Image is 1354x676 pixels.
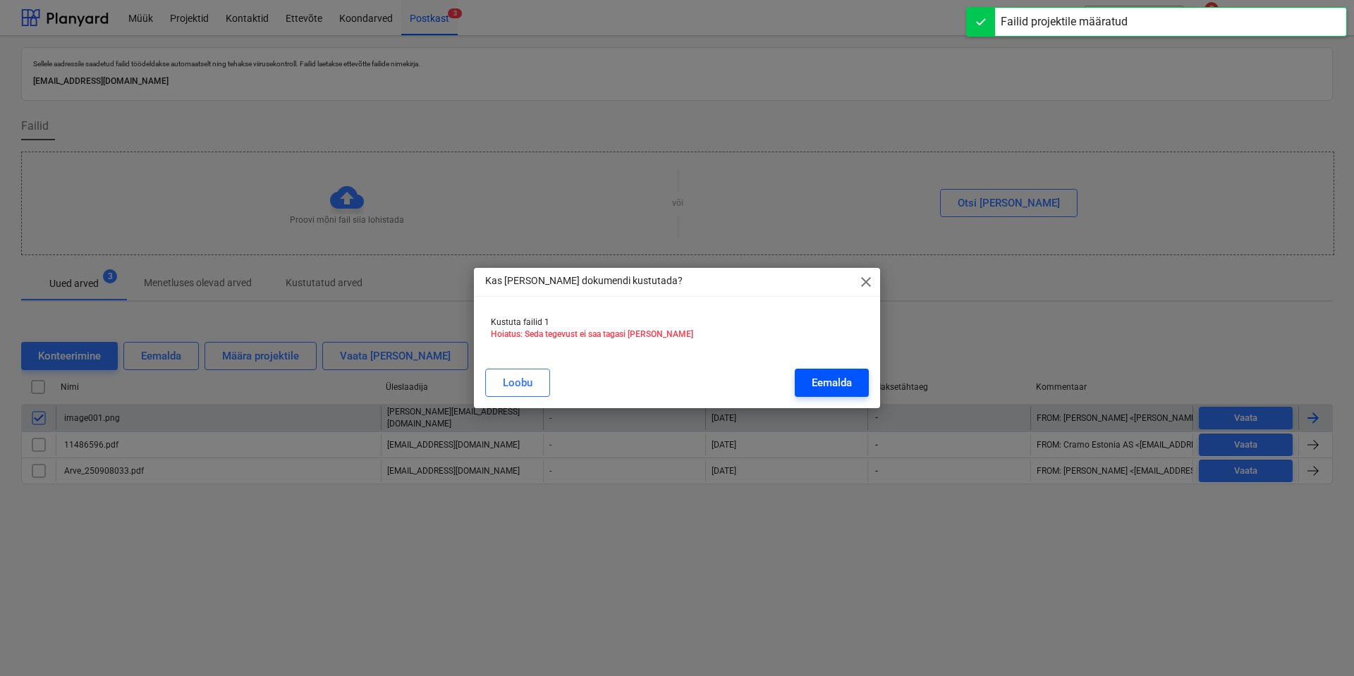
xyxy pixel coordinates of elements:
[503,374,532,392] div: Loobu
[485,274,683,288] p: Kas [PERSON_NAME] dokumendi kustutada?
[1001,13,1128,30] div: Failid projektile määratud
[491,328,863,340] p: Hoiatus: Seda tegevust ei saa tagasi [PERSON_NAME]
[812,374,852,392] div: Eemalda
[795,369,869,397] button: Eemalda
[491,317,863,328] p: Kustuta failid 1
[1283,608,1354,676] iframe: Chat Widget
[485,369,550,397] button: Loobu
[858,274,874,290] span: close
